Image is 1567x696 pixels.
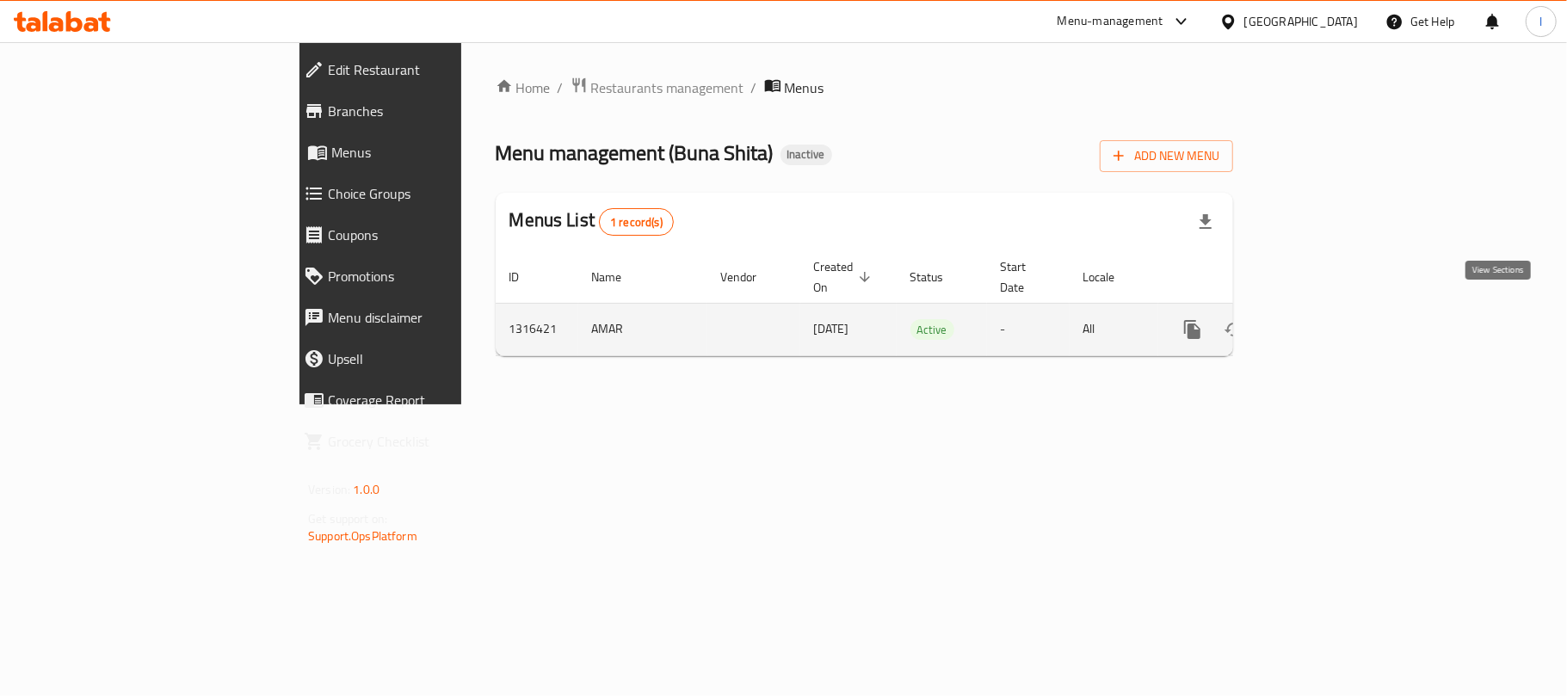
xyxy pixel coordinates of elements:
span: Menus [785,77,824,98]
td: All [1070,303,1158,355]
button: more [1172,309,1213,350]
span: l [1539,12,1542,31]
nav: breadcrumb [496,77,1233,99]
a: Menu disclaimer [290,297,561,338]
span: Get support on: [308,508,387,530]
span: 1 record(s) [600,214,673,231]
table: enhanced table [496,251,1351,356]
a: Choice Groups [290,173,561,214]
a: Coupons [290,214,561,256]
span: [DATE] [814,317,849,340]
div: Total records count [599,208,674,236]
div: Export file [1185,201,1226,243]
span: Restaurants management [591,77,744,98]
a: Coverage Report [290,379,561,421]
span: Status [910,267,966,287]
a: Menus [290,132,561,173]
div: Inactive [780,145,832,165]
span: Version: [308,478,350,501]
span: Created On [814,256,876,298]
a: Support.OpsPlatform [308,525,417,547]
a: Edit Restaurant [290,49,561,90]
span: Coupons [328,225,547,245]
span: Name [592,267,645,287]
span: Upsell [328,348,547,369]
span: Grocery Checklist [328,431,547,452]
th: Actions [1158,251,1351,304]
td: AMAR [578,303,707,355]
div: [GEOGRAPHIC_DATA] [1244,12,1358,31]
span: 1.0.0 [353,478,379,501]
h2: Menus List [509,207,674,236]
span: Choice Groups [328,183,547,204]
span: Locale [1083,267,1138,287]
span: Vendor [721,267,780,287]
td: - [987,303,1070,355]
span: Menu disclaimer [328,307,547,328]
span: Menu management ( Buna Shita ) [496,133,774,172]
span: Promotions [328,266,547,286]
button: Change Status [1213,309,1255,350]
span: Branches [328,101,547,121]
span: Edit Restaurant [328,59,547,80]
a: Restaurants management [571,77,744,99]
div: Active [910,319,954,340]
a: Upsell [290,338,561,379]
span: Add New Menu [1114,145,1219,167]
span: ID [509,267,542,287]
button: Add New Menu [1100,140,1233,172]
span: Start Date [1001,256,1049,298]
span: Menus [331,142,547,163]
div: Menu-management [1058,11,1163,32]
a: Branches [290,90,561,132]
a: Grocery Checklist [290,421,561,462]
span: Active [910,320,954,340]
span: Coverage Report [328,390,547,410]
li: / [751,77,757,98]
a: Promotions [290,256,561,297]
span: Inactive [780,147,832,162]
